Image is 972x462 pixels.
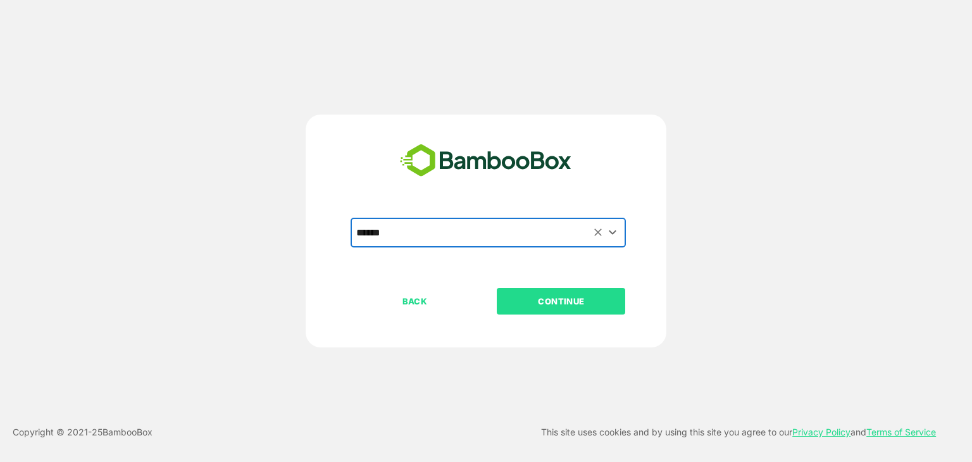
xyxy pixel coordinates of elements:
[541,425,936,440] p: This site uses cookies and by using this site you agree to our and
[604,224,621,241] button: Open
[497,288,625,315] button: CONTINUE
[792,427,850,437] a: Privacy Policy
[591,225,606,240] button: Clear
[13,425,153,440] p: Copyright © 2021- 25 BambooBox
[866,427,936,437] a: Terms of Service
[498,294,625,308] p: CONTINUE
[351,288,479,315] button: BACK
[393,140,578,182] img: bamboobox
[352,294,478,308] p: BACK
